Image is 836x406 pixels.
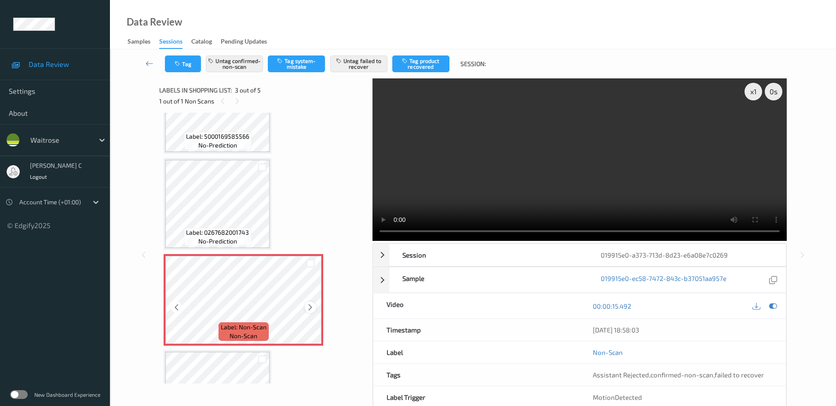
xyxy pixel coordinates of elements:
div: Tags [373,364,580,386]
div: Pending Updates [221,37,267,48]
a: Sessions [159,36,191,49]
span: Labels in shopping list: [159,86,232,95]
div: 1 out of 1 Non Scans [159,96,366,107]
button: Untag confirmed-non-scan [206,55,263,72]
a: Pending Updates [221,36,276,48]
a: Non-Scan [593,348,623,357]
span: 3 out of 5 [235,86,261,95]
div: Sample [389,267,588,292]
button: Untag failed to recover [330,55,387,72]
div: Timestamp [373,319,580,341]
div: Label [373,341,580,363]
div: Samples [128,37,150,48]
div: Sessions [159,37,183,49]
div: x 1 [745,83,762,100]
span: Label: 0267682001743 [186,228,249,237]
div: Video [373,293,580,318]
span: no-prediction [198,141,237,150]
button: Tag [165,55,201,72]
div: Catalog [191,37,212,48]
div: 0 s [765,83,782,100]
div: Session [389,244,588,266]
span: Session: [460,59,486,68]
a: Samples [128,36,159,48]
a: 00:00:15.492 [593,302,631,310]
span: failed to recover [715,371,764,379]
a: 019915e0-ec58-7472-843c-b37051aa957e [601,274,726,286]
div: Sample019915e0-ec58-7472-843c-b37051aa957e [373,267,786,293]
span: no-prediction [198,237,237,246]
div: Data Review [127,18,182,26]
span: non-scan [230,332,257,340]
span: Assistant Rejected [593,371,649,379]
span: Label: 5000169585566 [186,132,249,141]
button: Tag product recovered [392,55,449,72]
div: [DATE] 18:58:03 [593,325,773,334]
a: Catalog [191,36,221,48]
span: confirmed-non-scan [650,371,713,379]
span: , , [593,371,764,379]
span: Label: Non-Scan [221,323,266,332]
div: 019915e0-a373-713d-8d23-e6a08e7c0269 [588,244,786,266]
button: Tag system-mistake [268,55,325,72]
div: Session019915e0-a373-713d-8d23-e6a08e7c0269 [373,244,786,266]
